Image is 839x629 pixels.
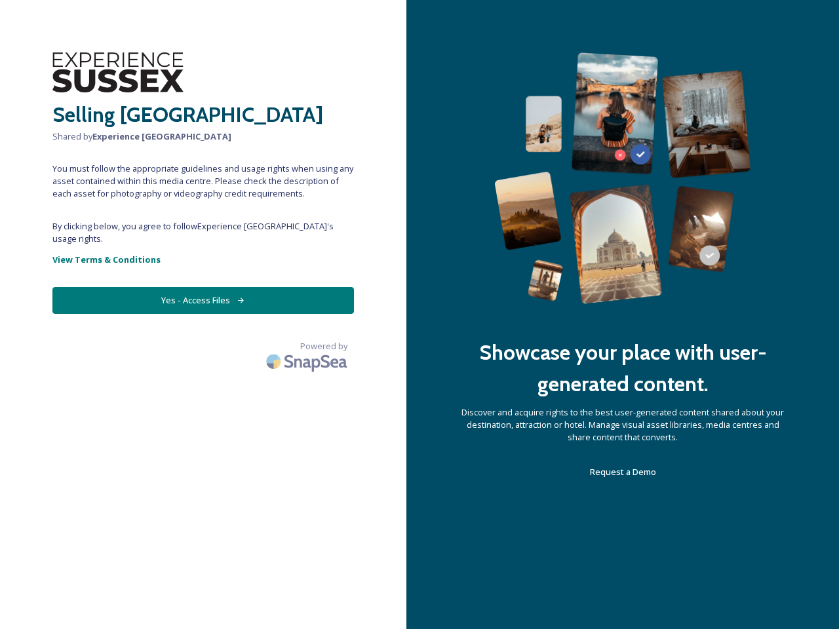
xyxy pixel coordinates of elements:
[590,466,656,478] span: Request a Demo
[52,254,161,265] strong: View Terms & Conditions
[459,337,787,400] h2: Showcase your place with user-generated content.
[92,130,231,142] strong: Experience [GEOGRAPHIC_DATA]
[52,287,354,314] button: Yes - Access Files
[459,406,787,444] span: Discover and acquire rights to the best user-generated content shared about your destination, att...
[52,162,354,200] span: You must follow the appropriate guidelines and usage rights when using any asset contained within...
[52,130,354,143] span: Shared by
[52,52,184,92] img: WSCC%20ES%20Logo%20-%20Primary%20-%20Black.png
[52,252,354,267] a: View Terms & Conditions
[262,346,354,377] img: SnapSea Logo
[52,220,354,245] span: By clicking below, you agree to follow Experience [GEOGRAPHIC_DATA] 's usage rights.
[300,340,347,353] span: Powered by
[590,464,656,480] a: Request a Demo
[494,52,751,304] img: 63b42ca75bacad526042e722_Group%20154-p-800.png
[52,99,354,130] h2: Selling [GEOGRAPHIC_DATA]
